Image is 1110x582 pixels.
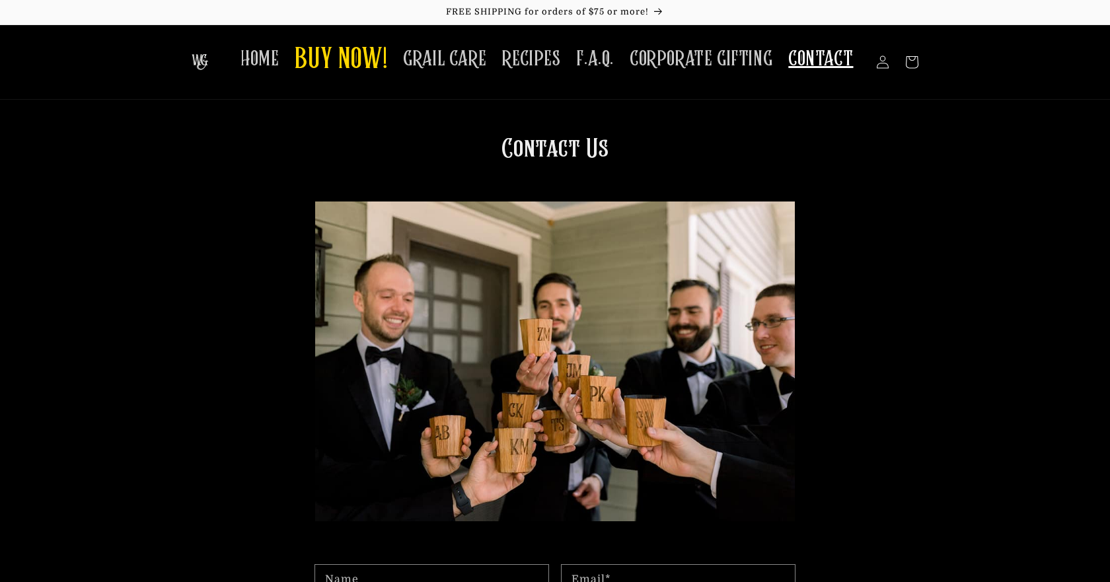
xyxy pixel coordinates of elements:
a: F.A.Q. [568,38,622,80]
a: GRAIL CARE [395,38,494,80]
a: CONTACT [780,38,861,80]
a: CORPORATE GIFTING [622,38,780,80]
p: FREE SHIPPING for orders of $75 or more! [13,7,1097,18]
span: HOME [240,46,279,72]
span: GRAIL CARE [403,46,486,72]
span: BUY NOW! [295,42,387,79]
h1: Contact Us [315,133,795,532]
span: RECIPES [502,46,560,72]
span: CONTACT [788,46,853,72]
span: F.A.Q. [576,46,614,72]
span: CORPORATE GIFTING [630,46,772,72]
a: HOME [233,38,287,80]
a: RECIPES [494,38,568,80]
img: The Whiskey Grail [192,54,208,70]
a: BUY NOW! [287,34,395,87]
